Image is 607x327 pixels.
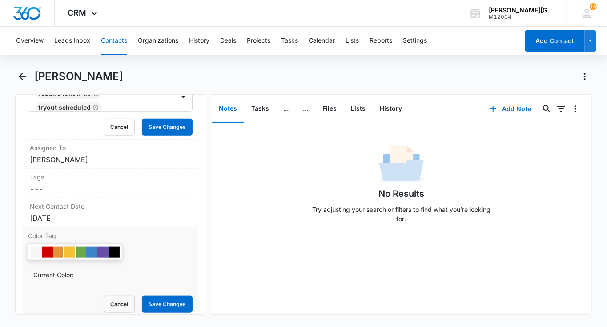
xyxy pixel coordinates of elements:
[38,104,91,111] div: Tryout Scheduled
[15,69,29,84] button: Back
[68,8,87,17] span: CRM
[346,27,359,55] button: Lists
[379,143,424,187] img: No Data
[276,95,296,123] button: ...
[54,27,90,55] button: Leads Inbox
[489,7,554,14] div: account name
[568,102,583,116] button: Overflow Menu
[33,270,74,279] p: Current Color:
[142,119,193,136] button: Save Changes
[212,95,244,123] button: Notes
[308,205,495,223] p: Try adjusting your search or filters to find what you’re looking for.
[64,247,75,258] div: #f1c232
[30,143,191,152] label: Assigned To
[91,104,99,111] div: Remove Tryout Scheduled
[540,102,554,116] button: Search...
[481,98,540,120] button: Add Note
[489,14,554,20] div: account id
[30,202,191,211] label: Next Contact Date
[30,183,191,194] dd: ---
[75,247,86,258] div: #6aa84f
[525,30,585,52] button: Add Contact
[23,169,198,198] div: Tags---
[142,296,193,313] button: Save Changes
[281,27,298,55] button: Tasks
[86,247,97,258] div: #3d85c6
[296,95,315,123] button: ...
[590,3,597,10] span: 15
[247,27,270,55] button: Projects
[554,102,568,116] button: Filters
[309,27,335,55] button: Calendar
[53,247,64,258] div: #e69138
[344,95,373,123] button: Lists
[42,247,53,258] div: #CC0000
[104,296,135,313] button: Cancel
[590,3,597,10] div: notifications count
[315,95,344,123] button: Files
[34,70,123,83] h1: [PERSON_NAME]
[378,187,424,200] h1: No Results
[138,27,178,55] button: Organizations
[189,27,209,55] button: History
[403,27,427,55] button: Settings
[97,247,109,258] div: #674ea7
[370,27,392,55] button: Reports
[91,90,99,96] div: Remove Require Follow Up
[23,198,198,227] div: Next Contact Date[DATE]
[23,140,198,169] div: Assigned To[PERSON_NAME]
[30,154,191,165] dd: [PERSON_NAME]
[220,27,236,55] button: Deals
[578,69,592,84] button: Actions
[109,247,120,258] div: #000000
[104,119,135,136] button: Cancel
[30,172,191,182] label: Tags
[244,95,276,123] button: Tasks
[28,231,193,240] label: Color Tag
[101,27,127,55] button: Contacts
[16,27,44,55] button: Overview
[373,95,409,123] button: History
[30,213,191,223] div: [DATE]
[31,247,42,258] div: #F6F6F6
